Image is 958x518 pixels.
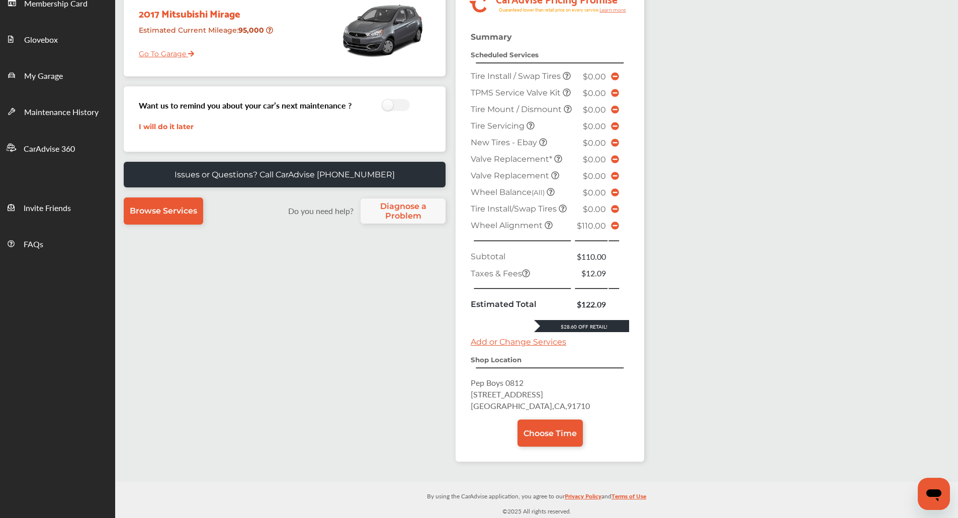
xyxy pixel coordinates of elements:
[1,57,115,93] a: My Garage
[471,388,543,400] span: [STREET_ADDRESS]
[574,296,608,313] td: $122.09
[499,7,599,13] tspan: Guaranteed lower than retail price on every service.
[583,188,606,197] span: $0.00
[24,238,43,251] span: FAQs
[471,187,547,197] span: Wheel Balance
[583,72,606,81] span: $0.00
[524,429,577,438] span: Choose Time
[1,93,115,129] a: Maintenance History
[468,296,574,313] td: Estimated Total
[124,197,203,225] a: Browse Services
[583,155,606,164] span: $0.00
[471,121,527,131] span: Tire Servicing
[24,143,75,156] span: CarAdvise 360
[366,201,441,221] span: Diagnose a Problem
[238,26,266,35] strong: 95,000
[124,162,446,187] a: Issues or Questions? Call CarAdvise [PHONE_NUMBER]
[139,99,352,111] h3: Want us to remind you about your car’s next maintenance ?
[918,478,950,510] iframe: Button to launch messaging window
[24,34,58,47] span: Glovebox
[532,188,545,196] small: (All)
[471,138,539,147] span: New Tires - Ebay
[517,420,583,447] a: Choose Time
[583,171,606,181] span: $0.00
[599,7,626,13] tspan: Learn more
[471,105,564,114] span: Tire Mount / Dismount
[612,490,646,506] a: Terms of Use
[583,122,606,131] span: $0.00
[574,248,608,265] td: $110.00
[1,21,115,57] a: Glovebox
[24,106,99,119] span: Maintenance History
[565,490,601,506] a: Privacy Policy
[175,170,395,179] p: Issues or Questions? Call CarAdvise [PHONE_NUMBER]
[471,71,563,81] span: Tire Install / Swap Tires
[583,88,606,98] span: $0.00
[471,154,554,164] span: Valve Replacement*
[471,51,539,59] strong: Scheduled Services
[115,482,958,518] div: © 2025 All rights reserved.
[471,204,559,214] span: Tire Install/Swap Tires
[583,138,606,148] span: $0.00
[139,122,194,131] a: I will do it later
[131,42,194,61] a: Go To Garage
[471,221,545,230] span: Wheel Alignment
[534,323,629,330] div: $28.60 Off Retail!
[471,377,524,388] span: Pep Boys 0812
[471,88,563,97] span: TPMS Service Valve Kit
[577,221,606,231] span: $110.00
[115,490,958,501] p: By using the CarAdvise application, you agree to our and
[583,105,606,115] span: $0.00
[24,70,63,83] span: My Garage
[361,198,446,224] a: Diagnose a Problem
[471,337,566,347] a: Add or Change Services
[468,248,574,265] td: Subtotal
[24,202,71,215] span: Invite Friends
[583,204,606,214] span: $0.00
[471,32,512,42] strong: Summary
[471,269,530,278] span: Taxes & Fees
[131,22,279,47] div: Estimated Current Mileage :
[283,205,358,217] label: Do you need help?
[130,206,197,216] span: Browse Services
[574,265,608,281] td: $12.09
[471,171,551,180] span: Valve Replacement
[471,356,521,364] strong: Shop Location
[471,400,590,411] span: [GEOGRAPHIC_DATA] , CA , 91710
